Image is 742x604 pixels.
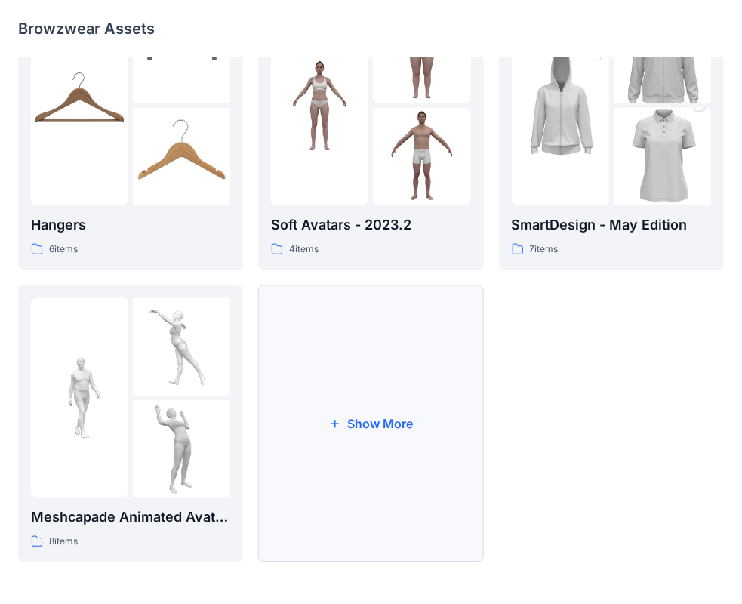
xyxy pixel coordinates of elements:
[31,214,230,236] p: Hangers
[31,349,128,446] img: folder 1
[49,534,78,550] p: 8 items
[614,84,711,230] img: folder 3
[373,108,470,205] img: folder 3
[271,57,368,154] img: folder 1
[18,18,155,39] p: Browzwear Assets
[133,298,230,396] img: folder 2
[133,400,230,498] img: folder 3
[31,57,128,154] img: folder 1
[289,242,319,257] p: 4 items
[258,285,483,562] button: Show More
[530,242,559,257] p: 7 items
[271,214,470,236] p: Soft Avatars - 2023.2
[18,285,243,562] a: folder 1folder 2folder 3Meshcapade Animated Avatars8items
[31,507,230,528] p: Meshcapade Animated Avatars
[512,214,711,236] p: SmartDesign - May Edition
[133,108,230,205] img: folder 3
[49,242,78,257] p: 6 items
[512,32,609,179] img: folder 1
